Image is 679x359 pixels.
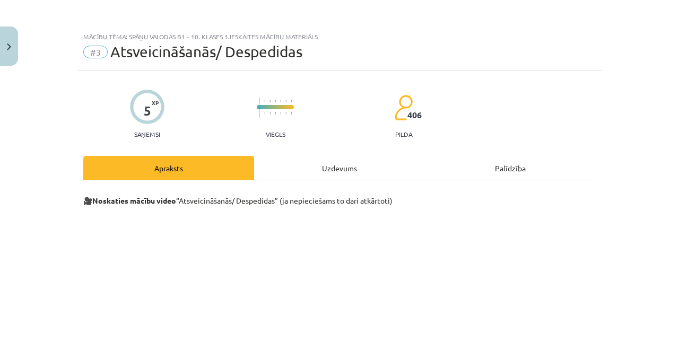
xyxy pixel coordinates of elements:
[291,112,292,115] img: icon-short-line-57e1e144782c952c97e751825c79c345078a6d821885a25fce030b3d8c18986b.svg
[83,33,596,40] div: Mācību tēma: Spāņu valodas b1 - 10. klases 1.ieskaites mācību materiāls
[254,156,425,180] div: Uzdevums
[266,130,285,138] p: Viegls
[269,112,271,115] img: icon-short-line-57e1e144782c952c97e751825c79c345078a6d821885a25fce030b3d8c18986b.svg
[280,112,281,115] img: icon-short-line-57e1e144782c952c97e751825c79c345078a6d821885a25fce030b3d8c18986b.svg
[285,112,286,115] img: icon-short-line-57e1e144782c952c97e751825c79c345078a6d821885a25fce030b3d8c18986b.svg
[259,97,260,118] img: icon-long-line-d9ea69661e0d244f92f715978eff75569469978d946b2353a9bb055b3ed8787d.svg
[407,110,422,120] span: 406
[83,190,596,206] p: 🎥 “Atsveicināšanās/ Despedidas” (ja nepieciešams to dari atkārtoti)
[264,100,265,102] img: icon-short-line-57e1e144782c952c97e751825c79c345078a6d821885a25fce030b3d8c18986b.svg
[394,94,413,121] img: students-c634bb4e5e11cddfef0936a35e636f08e4e9abd3cc4e673bd6f9a4125e45ecb1.svg
[291,100,292,102] img: icon-short-line-57e1e144782c952c97e751825c79c345078a6d821885a25fce030b3d8c18986b.svg
[285,100,286,102] img: icon-short-line-57e1e144782c952c97e751825c79c345078a6d821885a25fce030b3d8c18986b.svg
[275,100,276,102] img: icon-short-line-57e1e144782c952c97e751825c79c345078a6d821885a25fce030b3d8c18986b.svg
[425,156,596,180] div: Palīdzība
[264,112,265,115] img: icon-short-line-57e1e144782c952c97e751825c79c345078a6d821885a25fce030b3d8c18986b.svg
[83,46,108,58] span: #3
[395,130,412,138] p: pilda
[152,100,159,106] span: XP
[83,156,254,180] div: Apraksts
[92,196,176,205] strong: Noskaties mācību video
[144,103,151,118] div: 5
[275,112,276,115] img: icon-short-line-57e1e144782c952c97e751825c79c345078a6d821885a25fce030b3d8c18986b.svg
[269,100,271,102] img: icon-short-line-57e1e144782c952c97e751825c79c345078a6d821885a25fce030b3d8c18986b.svg
[7,43,11,50] img: icon-close-lesson-0947bae3869378f0d4975bcd49f059093ad1ed9edebbc8119c70593378902aed.svg
[280,100,281,102] img: icon-short-line-57e1e144782c952c97e751825c79c345078a6d821885a25fce030b3d8c18986b.svg
[130,130,164,138] p: Saņemsi
[110,43,302,60] span: Atsveicināšanās/ Despedidas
